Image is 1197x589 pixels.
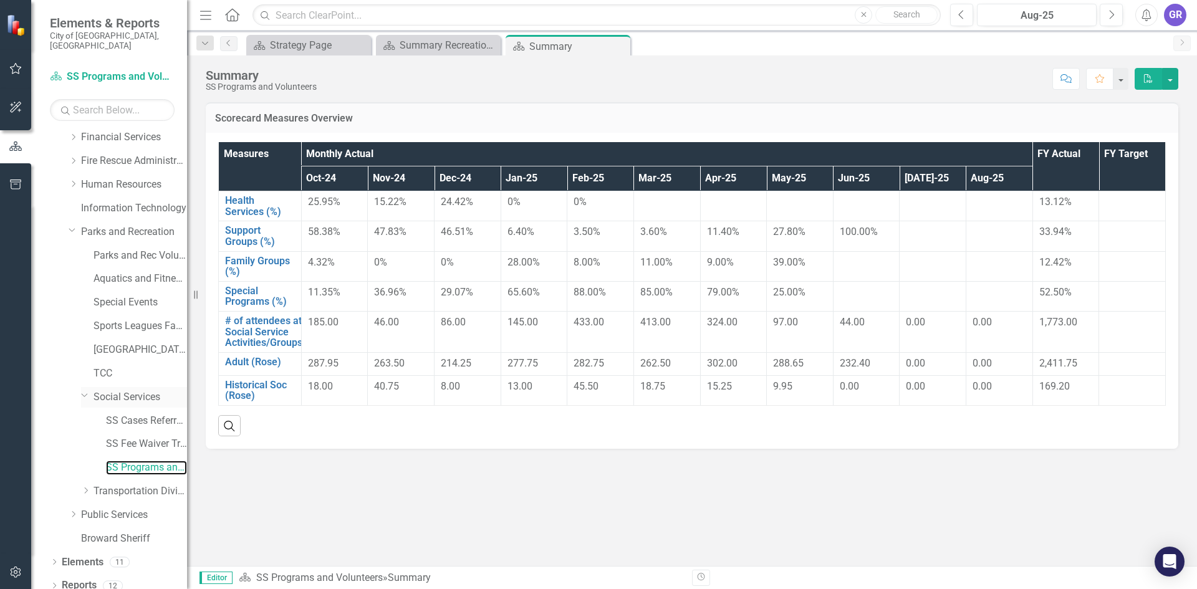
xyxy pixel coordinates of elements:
a: # of attendees at Social Service Activities/Groups [225,315,302,348]
a: Parks and Recreation [81,225,187,239]
a: SS Programs and Volunteers [106,461,187,475]
span: 79.00% [707,286,739,298]
span: 288.65 [773,357,804,369]
a: Human Resources [81,178,187,192]
div: » [239,571,683,585]
span: 6.40% [507,226,534,237]
span: 46.00 [374,316,399,328]
span: 25.00% [773,286,805,298]
a: Support Groups (%) [225,225,295,247]
span: Search [893,9,920,19]
span: 65.60% [507,286,540,298]
span: 214.25 [441,357,471,369]
div: Summary [206,69,317,82]
span: 3.60% [640,226,667,237]
a: Elements [62,555,103,570]
span: 413.00 [640,316,671,328]
span: 282.75 [574,357,604,369]
span: 145.00 [507,316,538,328]
a: Parks and Rec Volunteers [94,249,187,263]
span: Editor [199,572,233,584]
a: TCC [94,366,187,381]
span: 2,411.75 [1039,357,1077,369]
span: 47.83% [374,226,406,237]
a: Public Services [81,508,187,522]
small: City of [GEOGRAPHIC_DATA], [GEOGRAPHIC_DATA] [50,31,175,51]
span: 27.80% [773,226,805,237]
a: Financial Services [81,130,187,145]
h3: Scorecard Measures Overview [215,113,1169,124]
div: 11 [110,557,130,567]
span: 0% [507,196,521,208]
span: 0.00 [973,380,992,392]
span: 433.00 [574,316,604,328]
div: SS Programs and Volunteers [206,82,317,92]
span: 3.50% [574,226,600,237]
td: Double-Click to Edit Right Click for Context Menu [219,251,302,281]
span: 302.00 [707,357,738,369]
input: Search Below... [50,99,175,121]
td: Double-Click to Edit Right Click for Context Menu [219,191,302,221]
span: 13.12% [1039,196,1072,208]
span: 28.00% [507,256,540,268]
span: 8.00 [441,380,460,392]
span: 58.38% [308,226,340,237]
span: 232.40 [840,357,870,369]
span: 100.00% [840,226,878,237]
span: 8.00% [574,256,600,268]
a: Health Services (%) [225,195,295,217]
span: 46.51% [441,226,473,237]
span: 40.75 [374,380,399,392]
span: 36.96% [374,286,406,298]
span: 0.00 [906,357,925,369]
button: Search [875,6,938,24]
span: 33.94% [1039,226,1072,237]
a: [GEOGRAPHIC_DATA] [94,343,187,357]
span: 9.95 [773,380,792,392]
a: SS Programs and Volunteers [50,70,175,84]
div: Open Intercom Messenger [1155,547,1185,577]
td: Double-Click to Edit Right Click for Context Menu [219,352,302,375]
span: Elements & Reports [50,16,175,31]
span: 0.00 [906,380,925,392]
span: 11.40% [707,226,739,237]
span: 18.00 [308,380,333,392]
span: 86.00 [441,316,466,328]
span: 263.50 [374,357,405,369]
a: Strategy Page [249,37,368,53]
span: 13.00 [507,380,532,392]
span: 0.00 [973,357,992,369]
a: Broward Sheriff [81,532,187,546]
a: Special Programs (%) [225,285,295,307]
a: Special Events [94,295,187,310]
span: 0% [374,256,387,268]
span: 0.00 [973,316,992,328]
span: 0% [574,196,587,208]
button: GR [1164,4,1186,26]
span: 15.22% [374,196,406,208]
td: Double-Click to Edit Right Click for Context Menu [219,221,302,251]
span: 29.07% [441,286,473,298]
span: 12.42% [1039,256,1072,268]
span: 44.00 [840,316,865,328]
span: 45.50 [574,380,598,392]
a: Adult (Rose) [225,357,295,368]
span: 0.00 [840,380,859,392]
div: Summary [529,39,627,54]
button: Aug-25 [977,4,1097,26]
a: Social Services [94,390,187,405]
span: 11.35% [308,286,340,298]
a: Family Groups (%) [225,256,295,277]
a: SS Fee Waiver Tracking [106,437,187,451]
span: 52.50% [1039,286,1072,298]
span: 262.50 [640,357,671,369]
span: 0.00 [906,316,925,328]
a: Fire Rescue Administration [81,154,187,168]
span: 169.20 [1039,380,1070,392]
span: 25.95% [308,196,340,208]
a: SS Programs and Volunteers [256,572,383,583]
img: ClearPoint Strategy [6,14,28,36]
span: 277.75 [507,357,538,369]
td: Double-Click to Edit Right Click for Context Menu [219,281,302,311]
